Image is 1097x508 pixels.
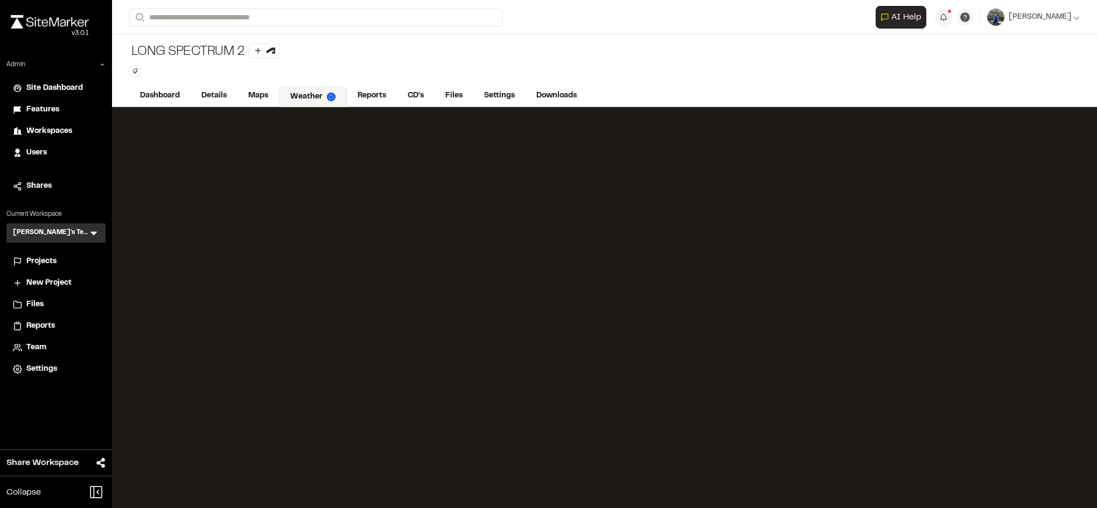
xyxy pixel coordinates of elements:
[347,86,397,106] a: Reports
[279,87,347,107] a: Weather
[129,43,280,61] div: Long spectrum 2
[1009,11,1071,23] span: [PERSON_NAME]
[891,11,921,24] span: AI Help
[13,299,99,311] a: Files
[6,456,79,469] span: Share Workspace
[237,86,279,106] a: Maps
[13,342,99,354] a: Team
[129,86,191,106] a: Dashboard
[13,363,99,375] a: Settings
[987,9,1004,26] img: User
[435,86,473,106] a: Files
[876,6,931,29] div: Open AI Assistant
[327,93,336,101] img: precipai.png
[26,342,46,354] span: Team
[26,256,57,267] span: Projects
[13,256,99,267] a: Projects
[11,29,89,38] div: Oh geez...please don't...
[6,60,25,69] p: Admin
[13,82,99,94] a: Site Dashboard
[26,125,72,137] span: Workspaces
[129,65,141,77] button: Edit Tags
[26,320,55,332] span: Reports
[129,9,149,26] button: Search
[26,147,47,159] span: Users
[26,277,72,289] span: New Project
[191,86,237,106] a: Details
[26,363,57,375] span: Settings
[26,104,59,116] span: Features
[26,82,83,94] span: Site Dashboard
[26,299,44,311] span: Files
[987,9,1080,26] button: [PERSON_NAME]
[13,228,88,238] h3: [PERSON_NAME]'s Test
[397,86,435,106] a: CD's
[13,125,99,137] a: Workspaces
[13,147,99,159] a: Users
[876,6,926,29] button: Open AI Assistant
[526,86,588,106] a: Downloads
[13,180,99,192] a: Shares
[13,277,99,289] a: New Project
[13,104,99,116] a: Features
[473,86,526,106] a: Settings
[13,320,99,332] a: Reports
[6,209,106,219] p: Current Workspace
[11,15,89,29] img: rebrand.png
[26,180,52,192] span: Shares
[6,486,41,499] span: Collapse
